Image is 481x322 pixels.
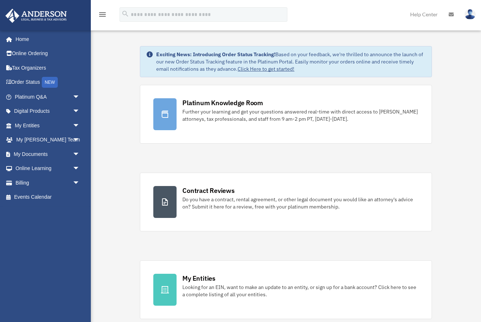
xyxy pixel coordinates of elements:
a: Contract Reviews Do you have a contract, rental agreement, or other legal document you would like... [140,173,432,231]
a: menu [98,13,107,19]
i: search [121,10,129,18]
a: Digital Productsarrow_drop_down [5,104,91,119]
a: Platinum Knowledge Room Further your learning and get your questions answered real-time with dire... [140,85,432,144]
div: My Entities [182,274,215,283]
img: User Pic [465,9,476,20]
a: My Entitiesarrow_drop_down [5,118,91,133]
div: Looking for an EIN, want to make an update to an entity, or sign up for a bank account? Click her... [182,284,418,298]
a: Home [5,32,87,46]
div: Based on your feedback, we're thrilled to announce the launch of our new Order Status Tracking fe... [156,51,425,73]
a: Order StatusNEW [5,75,91,90]
i: menu [98,10,107,19]
a: Online Ordering [5,46,91,61]
div: Further your learning and get your questions answered real-time with direct access to [PERSON_NAM... [182,108,418,123]
span: arrow_drop_down [73,161,87,176]
span: arrow_drop_down [73,104,87,119]
span: arrow_drop_down [73,90,87,104]
span: arrow_drop_down [73,147,87,162]
div: Do you have a contract, rental agreement, or other legal document you would like an attorney's ad... [182,196,418,210]
span: arrow_drop_down [73,118,87,133]
a: Click Here to get started! [238,66,294,72]
a: Billingarrow_drop_down [5,176,91,190]
a: Events Calendar [5,190,91,205]
strong: Exciting News: Introducing Order Status Tracking! [156,51,275,58]
span: arrow_drop_down [73,176,87,190]
a: My Entities Looking for an EIN, want to make an update to an entity, or sign up for a bank accoun... [140,260,432,319]
div: Contract Reviews [182,186,234,195]
a: My Documentsarrow_drop_down [5,147,91,161]
a: My [PERSON_NAME] Teamarrow_drop_down [5,133,91,147]
a: Tax Organizers [5,61,91,75]
div: Platinum Knowledge Room [182,98,263,107]
a: Platinum Q&Aarrow_drop_down [5,90,91,104]
div: NEW [42,77,58,88]
a: Online Learningarrow_drop_down [5,161,91,176]
img: Anderson Advisors Platinum Portal [3,9,69,23]
span: arrow_drop_down [73,133,87,148]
